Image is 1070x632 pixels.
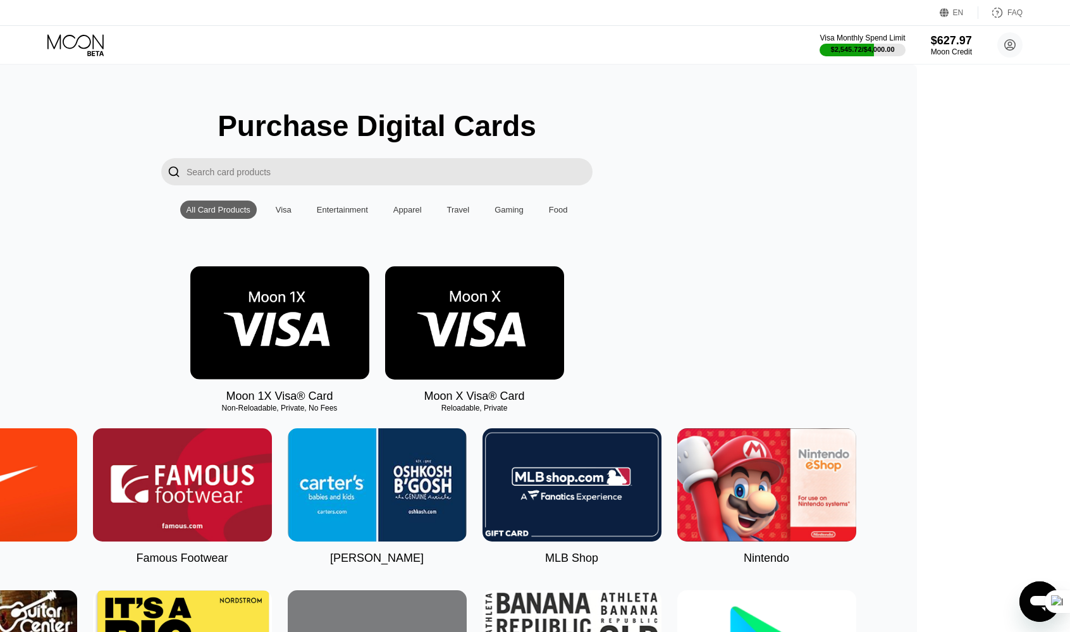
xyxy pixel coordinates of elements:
[931,47,972,56] div: Moon Credit
[831,46,895,53] div: $2,545.72 / $4,000.00
[190,404,369,412] div: Non-Reloadable, Private, No Fees
[180,201,257,219] div: All Card Products
[218,109,536,143] div: Purchase Digital Cards
[543,201,574,219] div: Food
[1007,8,1023,17] div: FAQ
[820,34,905,56] div: Visa Monthly Spend Limit$2,545.72/$4,000.00
[931,34,972,47] div: $627.97
[545,552,598,565] div: MLB Shop
[447,205,470,214] div: Travel
[441,201,476,219] div: Travel
[931,34,972,56] div: $627.97Moon Credit
[187,158,593,185] input: Search card products
[317,205,368,214] div: Entertainment
[744,552,789,565] div: Nintendo
[953,8,964,17] div: EN
[978,6,1023,19] div: FAQ
[330,552,424,565] div: [PERSON_NAME]
[168,164,180,179] div: 
[387,201,428,219] div: Apparel
[161,158,187,185] div: 
[311,201,374,219] div: Entertainment
[488,201,530,219] div: Gaming
[276,205,292,214] div: Visa
[187,205,250,214] div: All Card Products
[385,404,564,412] div: Reloadable, Private
[1019,581,1060,622] iframe: 開啟傳訊視窗按鈕，對話進行中
[269,201,298,219] div: Visa
[495,205,524,214] div: Gaming
[549,205,568,214] div: Food
[393,205,422,214] div: Apparel
[226,390,333,403] div: Moon 1X Visa® Card
[136,552,228,565] div: Famous Footwear
[940,6,978,19] div: EN
[424,390,524,403] div: Moon X Visa® Card
[820,34,905,42] div: Visa Monthly Spend Limit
